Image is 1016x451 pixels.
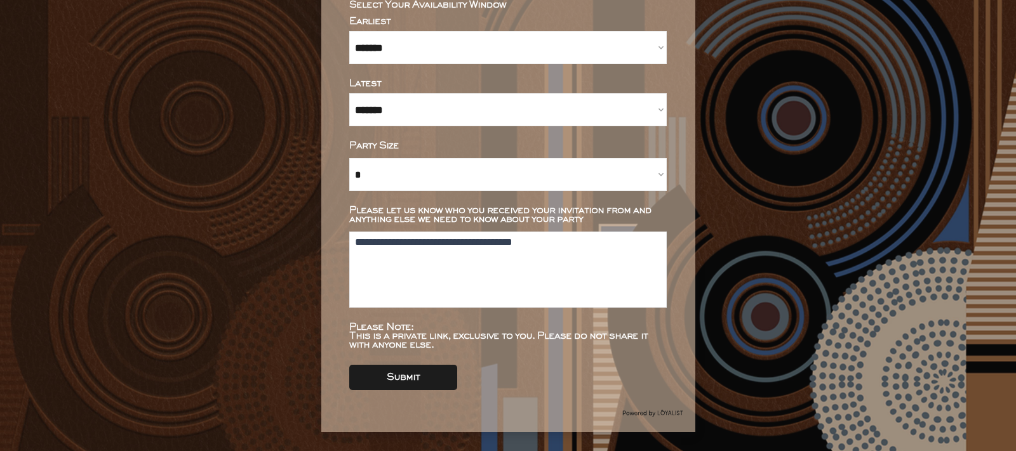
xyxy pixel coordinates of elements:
div: Please Note: This is a private link, exclusive to you. Please do not share it with anyone else. [349,323,667,350]
div: Submit [387,373,420,382]
div: Select Your Availability Window [349,1,667,10]
div: Latest [349,79,667,88]
img: Group%2048096278.svg [622,407,683,419]
div: Please let us know who you received your invitation from and anything else we need to know about ... [349,206,667,224]
div: Earliest [349,17,667,26]
div: Party Size [349,141,667,150]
